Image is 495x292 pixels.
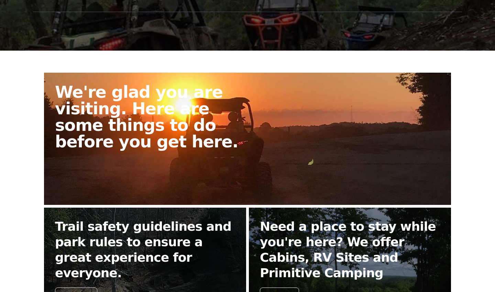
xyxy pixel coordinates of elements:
h2: Trail safety guidelines and park rules to ensure a great experience for everyone. [55,219,235,281]
h2: Need a place to stay while you're here? We offer Cabins, RV Sites and Primitive Camping [260,219,440,281]
h2: We're glad you are visiting. Here are some things to do before you get here. [55,84,253,150]
a: We're glad you are visiting. Here are some things to do before you get here. [44,73,451,205]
